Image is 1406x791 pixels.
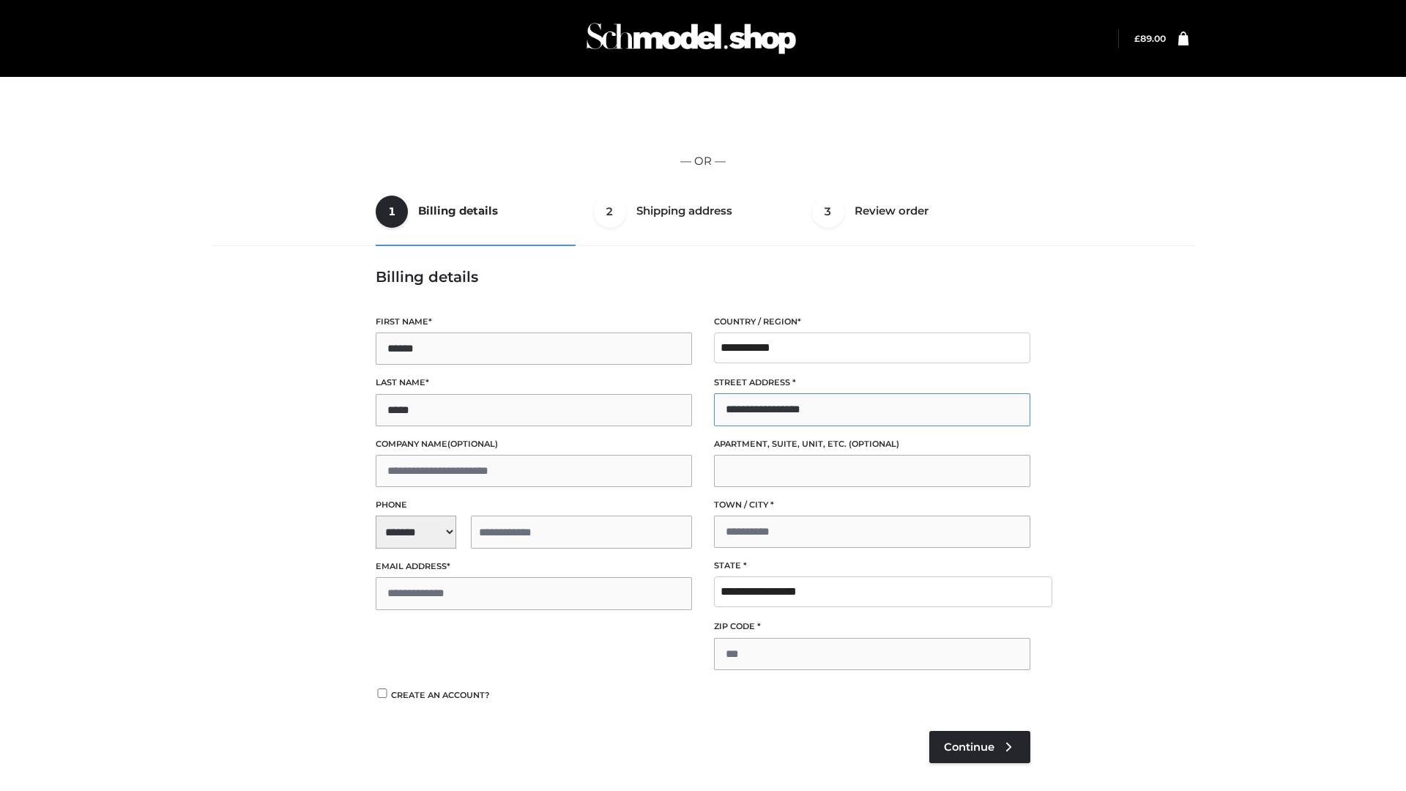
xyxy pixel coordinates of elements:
a: Continue [929,731,1030,763]
label: State [714,559,1030,573]
span: Create an account? [391,690,490,700]
span: Continue [944,740,994,754]
iframe: Secure express checkout frame [215,97,1191,138]
label: Email address [376,560,692,573]
bdi: 89.00 [1134,33,1166,44]
img: Schmodel Admin 964 [581,10,801,67]
label: Last name [376,376,692,390]
label: Apartment, suite, unit, etc. [714,437,1030,451]
label: Street address [714,376,1030,390]
input: Create an account? [376,688,389,698]
span: £ [1134,33,1140,44]
span: (optional) [447,439,498,449]
p: — OR — [217,152,1189,171]
span: (optional) [849,439,899,449]
label: Phone [376,498,692,512]
label: Country / Region [714,315,1030,329]
label: First name [376,315,692,329]
label: Town / City [714,498,1030,512]
a: £89.00 [1134,33,1166,44]
h3: Billing details [376,268,1030,286]
label: Company name [376,437,692,451]
label: ZIP Code [714,620,1030,634]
